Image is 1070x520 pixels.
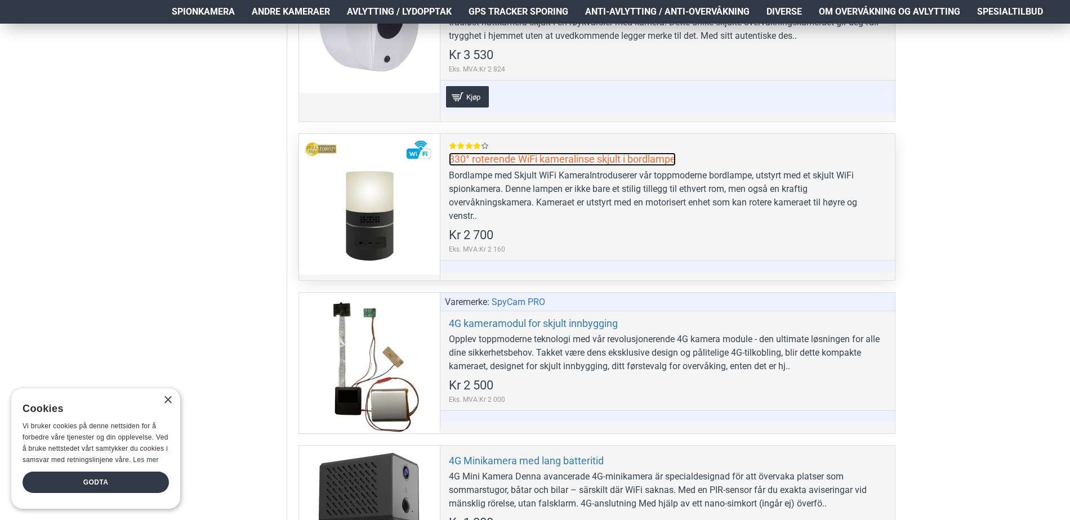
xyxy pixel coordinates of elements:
[172,5,235,19] span: Spionkamera
[347,5,452,19] span: Avlytting / Lydopptak
[449,333,886,373] div: Opplev toppmoderne teknologi med vår revolusjonerende 4G kamera module - den ultimate løsningen f...
[252,5,330,19] span: Andre kameraer
[449,229,493,241] span: Kr 2 700
[299,293,440,433] a: 4G kameramodul for skjult innbygging 4G kameramodul for skjult innbygging
[492,295,545,309] a: SpyCam PRO
[449,244,505,254] span: Eks. MVA:Kr 2 160
[163,396,172,405] div: Close
[23,422,168,463] span: Vi bruker cookies på denne nettsiden for å forbedre våre tjenester og din opplevelse. Ved å bruke...
[449,64,505,74] span: Eks. MVA:Kr 2 824
[449,153,676,165] a: 330° roterende WiFi kameralinse skjult i bordlampe
[469,5,568,19] span: GPS Tracker Sporing
[449,454,604,467] a: 4G Minikamera med lang batteritid
[449,169,886,223] div: Bordlampe med Skjult WiFi KameraIntroduserer vår toppmoderne bordlampe, utstyrt med et skjult WiF...
[449,395,505,405] span: Eks. MVA:Kr 2 000
[449,49,493,61] span: Kr 3 530
[23,397,162,421] div: Cookies
[299,134,440,275] a: 330° roterende WiFi kameralinse skjult i bordlampe 330° roterende WiFi kameralinse skjult i bordl...
[449,379,493,392] span: Kr 2 500
[977,5,1043,19] span: Spesialtilbud
[449,317,618,330] a: 4G kameramodul for skjult innbygging
[445,295,489,309] span: Varemerke:
[585,5,750,19] span: Anti-avlytting / Anti-overvåkning
[819,5,960,19] span: Om overvåkning og avlytting
[449,470,886,510] div: 4G Mini Kamera Denna avancerade 4G-minikamera är specialdesignad för att övervaka platser som som...
[463,93,483,101] span: Kjøp
[133,456,158,464] a: Les mer, opens a new window
[23,472,169,493] div: Godta
[766,5,802,19] span: Diverse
